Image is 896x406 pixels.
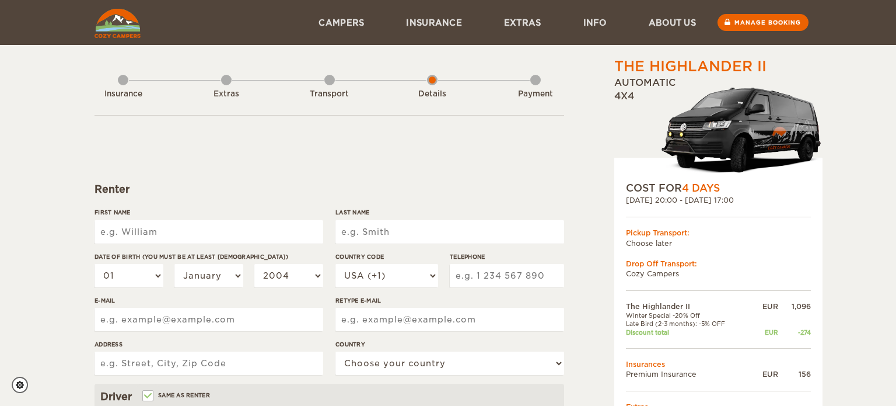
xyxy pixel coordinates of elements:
input: e.g. 1 234 567 890 [450,264,564,287]
input: Same as renter [143,393,151,401]
div: EUR [750,328,778,336]
img: stor-langur-223.png [661,80,822,181]
div: [DATE] 20:00 - [DATE] 17:00 [626,195,811,205]
div: -274 [778,328,811,336]
td: Late Bird (2-3 months): -5% OFF [626,320,750,328]
span: 4 Days [682,182,720,194]
img: Cozy Campers [94,9,141,38]
div: Renter [94,182,564,196]
label: First Name [94,208,323,217]
label: Retype E-mail [335,296,564,305]
label: Same as renter [143,390,210,401]
label: E-mail [94,296,323,305]
td: Choose later [626,238,811,248]
a: Cookie settings [12,377,36,393]
td: The Highlander II [626,301,750,311]
label: Country [335,340,564,349]
div: Pickup Transport: [626,228,811,238]
div: 156 [778,369,811,379]
div: Transport [297,89,362,100]
input: e.g. William [94,220,323,244]
input: e.g. example@example.com [335,308,564,331]
div: 1,096 [778,301,811,311]
label: Country Code [335,252,438,261]
td: Cozy Campers [626,269,811,279]
td: Premium Insurance [626,369,750,379]
div: Automatic 4x4 [614,77,822,181]
label: Telephone [450,252,564,261]
label: Last Name [335,208,564,217]
div: Driver [100,390,558,404]
div: Insurance [91,89,155,100]
div: EUR [750,301,778,311]
td: Insurances [626,359,811,369]
div: Extras [194,89,258,100]
div: EUR [750,369,778,379]
td: Discount total [626,328,750,336]
input: e.g. example@example.com [94,308,323,331]
a: Manage booking [717,14,808,31]
div: Details [400,89,464,100]
div: COST FOR [626,181,811,195]
label: Date of birth (You must be at least [DEMOGRAPHIC_DATA]) [94,252,323,261]
label: Address [94,340,323,349]
input: e.g. Smith [335,220,564,244]
div: Drop Off Transport: [626,259,811,269]
div: The Highlander II [614,57,766,77]
div: Payment [503,89,568,100]
td: Winter Special -20% Off [626,311,750,320]
input: e.g. Street, City, Zip Code [94,352,323,375]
